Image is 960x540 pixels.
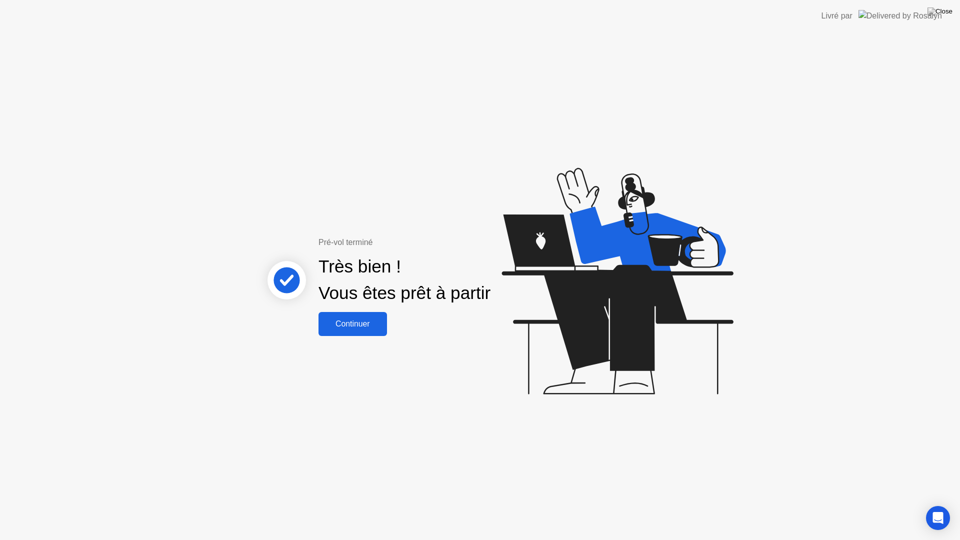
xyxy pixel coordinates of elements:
div: Continuer [321,319,384,328]
div: Très bien ! Vous êtes prêt à partir [318,253,490,306]
div: Livré par [821,10,852,22]
img: Close [927,7,952,15]
div: Pré-vol terminé [318,236,525,248]
img: Delivered by Rosalyn [858,10,942,21]
button: Continuer [318,312,387,336]
div: Open Intercom Messenger [926,506,950,530]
